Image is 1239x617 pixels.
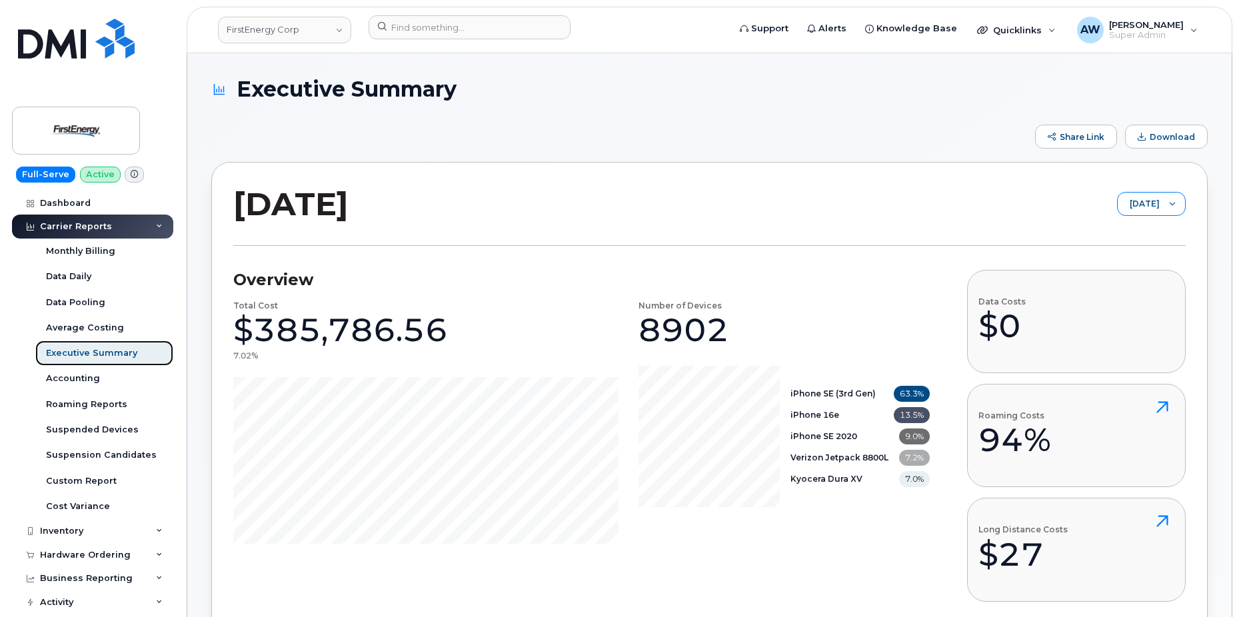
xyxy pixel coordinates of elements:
[233,270,930,290] h3: Overview
[978,420,1051,460] div: 94%
[967,498,1186,601] button: Long Distance Costs$27
[978,411,1051,420] h4: Roaming Costs
[233,301,278,310] h4: Total Cost
[790,388,876,398] b: iPhone SE (3rd Gen)
[1035,125,1117,149] button: Share Link
[978,297,1026,306] h4: Data Costs
[978,306,1026,346] div: $0
[1118,193,1160,217] span: September 2025
[233,350,258,361] div: 7.02%
[233,310,448,350] div: $385,786.56
[1150,132,1195,142] span: Download
[233,184,349,224] h2: [DATE]
[790,431,857,441] b: iPhone SE 2020
[899,450,930,466] span: 7.2%
[790,410,839,420] b: iPhone 16e
[1060,132,1104,142] span: Share Link
[967,384,1186,487] button: Roaming Costs94%
[790,474,862,484] b: Kyocera Dura XV
[978,534,1068,574] div: $27
[1181,559,1229,607] iframe: Messenger Launcher
[638,310,729,350] div: 8902
[899,471,930,487] span: 7.0%
[894,407,930,423] span: 13.5%
[1125,125,1208,149] button: Download
[237,77,457,101] span: Executive Summary
[790,452,888,462] b: Verizon Jetpack 8800L
[978,525,1068,534] h4: Long Distance Costs
[894,386,930,402] span: 63.3%
[899,428,930,444] span: 9.0%
[638,301,722,310] h4: Number of Devices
